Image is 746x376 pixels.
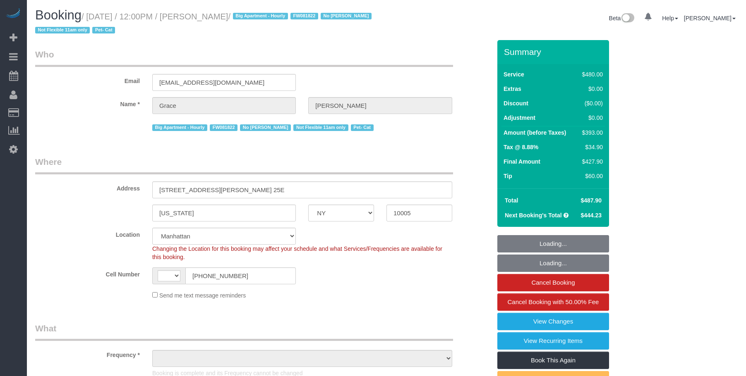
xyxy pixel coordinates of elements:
span: Not Flexible 11am only [293,124,348,131]
input: Email [152,74,296,91]
div: $427.90 [579,157,603,166]
span: $444.23 [580,212,602,219]
span: No [PERSON_NAME] [240,124,291,131]
label: Frequency * [29,348,146,359]
legend: Where [35,156,453,174]
a: [PERSON_NAME] [684,15,736,21]
label: Service [504,70,524,79]
input: First Name [152,97,296,114]
span: Big Apartment - Hourly [152,124,207,131]
a: View Recurring Items [497,332,609,350]
span: $487.90 [580,197,602,204]
strong: Next Booking's Total [505,212,562,219]
img: New interface [621,13,634,24]
label: Cell Number [29,267,146,278]
span: Cancel Booking with 50.00% Fee [508,298,599,305]
h3: Summary [504,47,605,57]
label: Discount [504,99,528,107]
label: Extras [504,85,521,93]
input: Zip Code [386,205,452,221]
div: ($0.00) [579,99,603,107]
a: Book This Again [497,352,609,369]
label: Location [29,228,146,239]
a: Help [662,15,678,21]
div: $34.90 [579,143,603,151]
a: Beta [609,15,635,21]
span: Send me text message reminders [159,292,246,299]
a: View Changes [497,313,609,330]
span: Pet- Cat [92,27,115,33]
span: Changing the Location for this booking may affect your schedule and what Services/Frequencies are... [152,245,442,260]
div: $393.00 [579,129,603,137]
span: Not Flexible 11am only [35,27,90,33]
label: Final Amount [504,157,540,166]
span: Booking [35,8,82,22]
span: Pet- Cat [351,124,374,131]
label: Address [29,181,146,193]
label: Adjustment [504,114,535,122]
small: / [DATE] / 12:00PM / [PERSON_NAME] [35,12,374,35]
a: Cancel Booking with 50.00% Fee [497,293,609,311]
span: FW081822 [210,124,237,131]
div: $0.00 [579,114,603,122]
span: Big Apartment - Hourly [233,13,288,19]
label: Amount (before Taxes) [504,129,566,137]
label: Tip [504,172,512,180]
label: Email [29,74,146,85]
div: $480.00 [579,70,603,79]
a: Cancel Booking [497,274,609,291]
label: Name * [29,97,146,108]
strong: Total [505,197,518,204]
div: $60.00 [579,172,603,180]
input: Cell Number [185,267,296,284]
input: Last Name [308,97,452,114]
span: FW081822 [290,13,318,19]
legend: What [35,322,453,341]
input: City [152,205,296,221]
img: Automaid Logo [5,8,22,20]
label: Tax @ 8.88% [504,143,538,151]
span: No [PERSON_NAME] [321,13,372,19]
div: $0.00 [579,85,603,93]
legend: Who [35,48,453,67]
